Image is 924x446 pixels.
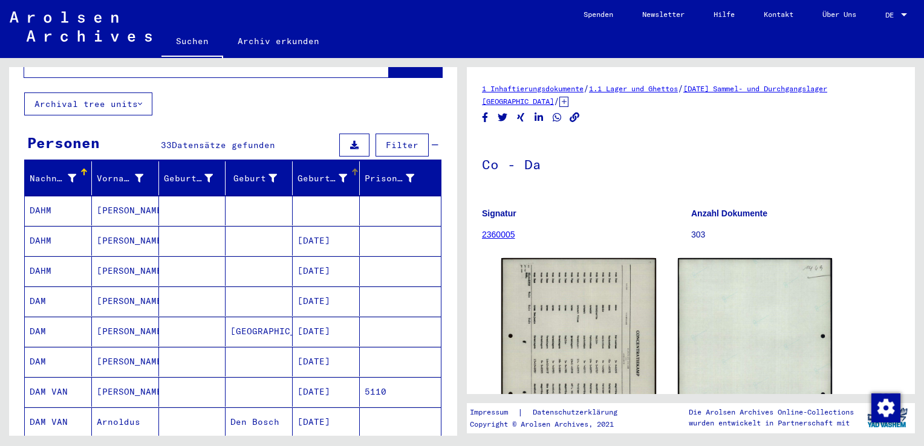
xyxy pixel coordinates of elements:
[360,377,441,407] mat-cell: 5110
[92,377,159,407] mat-cell: [PERSON_NAME]
[293,317,360,346] mat-cell: [DATE]
[92,226,159,256] mat-cell: [PERSON_NAME]
[691,208,767,218] b: Anzahl Dokumente
[25,196,92,225] mat-cell: DAHM
[164,172,213,185] div: Geburtsname
[293,407,360,437] mat-cell: [DATE]
[554,95,559,106] span: /
[25,286,92,316] mat-cell: DAM
[298,172,347,185] div: Geburtsdatum
[479,110,492,125] button: Share on Facebook
[293,256,360,286] mat-cell: [DATE]
[30,172,76,185] div: Nachname
[92,347,159,377] mat-cell: [PERSON_NAME]
[496,110,509,125] button: Share on Twitter
[293,226,360,256] mat-cell: [DATE]
[25,226,92,256] mat-cell: DAHM
[161,27,223,58] a: Suchen
[92,256,159,286] mat-cell: [PERSON_NAME]
[293,377,360,407] mat-cell: [DATE]
[865,402,910,433] img: yv_logo.png
[689,418,854,428] p: wurden entwickelt in Partnerschaft mit
[365,172,414,185] div: Prisoner #
[376,134,429,157] button: Filter
[470,406,518,419] a: Impressum
[298,169,362,188] div: Geburtsdatum
[533,110,545,125] button: Share on LinkedIn
[584,83,589,94] span: /
[293,347,360,377] mat-cell: [DATE]
[226,317,293,346] mat-cell: [GEOGRAPHIC_DATA]
[10,11,152,42] img: Arolsen_neg.svg
[551,110,564,125] button: Share on WhatsApp
[230,172,277,185] div: Geburt‏
[885,11,899,19] span: DE
[25,377,92,407] mat-cell: DAM VAN
[92,286,159,316] mat-cell: [PERSON_NAME]
[92,196,159,225] mat-cell: [PERSON_NAME]
[691,228,900,241] p: 303
[92,407,159,437] mat-cell: Arnoldus
[92,161,159,195] mat-header-cell: Vorname
[24,92,152,115] button: Archival tree units
[678,83,683,94] span: /
[230,169,292,188] div: Geburt‏
[293,161,360,195] mat-header-cell: Geburtsdatum
[482,137,900,190] h1: Co - Da
[161,140,172,150] span: 33
[568,110,581,125] button: Copy link
[482,208,516,218] b: Signatur
[97,169,158,188] div: Vorname
[689,407,854,418] p: Die Arolsen Archives Online-Collections
[482,230,515,239] a: 2360005
[386,140,418,150] span: Filter
[25,317,92,346] mat-cell: DAM
[365,169,429,188] div: Prisoner #
[92,317,159,346] mat-cell: [PERSON_NAME]
[25,407,92,437] mat-cell: DAM VAN
[30,169,91,188] div: Nachname
[470,419,632,430] p: Copyright © Arolsen Archives, 2021
[360,161,441,195] mat-header-cell: Prisoner #
[164,169,229,188] div: Geburtsname
[27,132,100,154] div: Personen
[470,406,632,419] div: |
[871,393,900,422] img: Zustimmung ändern
[159,161,226,195] mat-header-cell: Geburtsname
[97,172,143,185] div: Vorname
[25,256,92,286] mat-cell: DAHM
[482,84,584,93] a: 1 Inhaftierungsdokumente
[226,161,293,195] mat-header-cell: Geburt‏
[523,406,632,419] a: Datenschutzerklärung
[589,84,678,93] a: 1.1 Lager und Ghettos
[226,407,293,437] mat-cell: Den Bosch
[223,27,334,56] a: Archiv erkunden
[172,140,275,150] span: Datensätze gefunden
[25,161,92,195] mat-header-cell: Nachname
[515,110,527,125] button: Share on Xing
[25,347,92,377] mat-cell: DAM
[293,286,360,316] mat-cell: [DATE]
